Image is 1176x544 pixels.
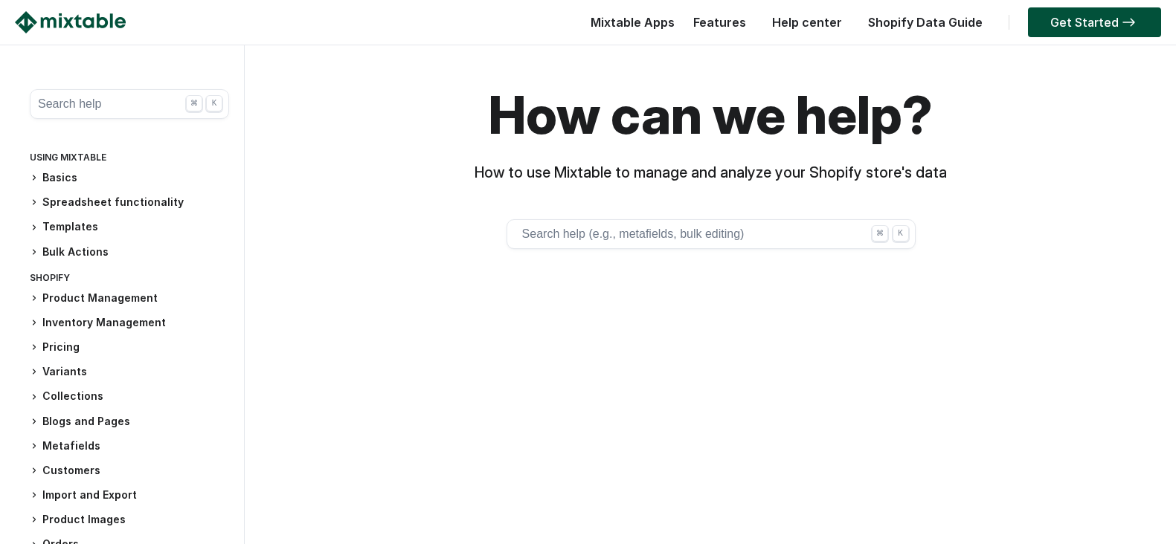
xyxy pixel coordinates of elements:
h3: How to use Mixtable to manage and analyze your Shopify store's data [252,163,1169,182]
div: ⌘ [186,95,202,111]
div: Shopify [30,269,229,291]
h3: Import and Export [30,488,229,503]
h3: Customers [30,463,229,479]
a: Help center [765,15,849,30]
div: ⌘ [872,225,888,242]
h3: Collections [30,389,229,404]
h3: Bulk Actions [30,245,229,260]
h3: Templates [30,219,229,235]
img: Mixtable logo [15,11,126,33]
a: Features [686,15,754,30]
h1: How can we help? [252,82,1169,149]
div: Using Mixtable [30,149,229,170]
button: Search help ⌘ K [30,89,229,119]
button: Search help (e.g., metafields, bulk editing) ⌘ K [507,219,916,249]
h3: Variants [30,364,229,380]
div: K [893,225,909,242]
div: Mixtable Apps [583,11,675,41]
h3: Pricing [30,340,229,355]
a: Get Started [1028,7,1161,37]
h3: Metafields [30,438,229,454]
h3: Product Images [30,512,229,528]
img: arrow-right.svg [1119,18,1139,27]
h3: Blogs and Pages [30,414,229,430]
h3: Product Management [30,291,229,306]
a: Shopify Data Guide [861,15,990,30]
h3: Basics [30,170,229,186]
div: K [206,95,222,111]
h3: Spreadsheet functionality [30,195,229,210]
h3: Inventory Management [30,315,229,331]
